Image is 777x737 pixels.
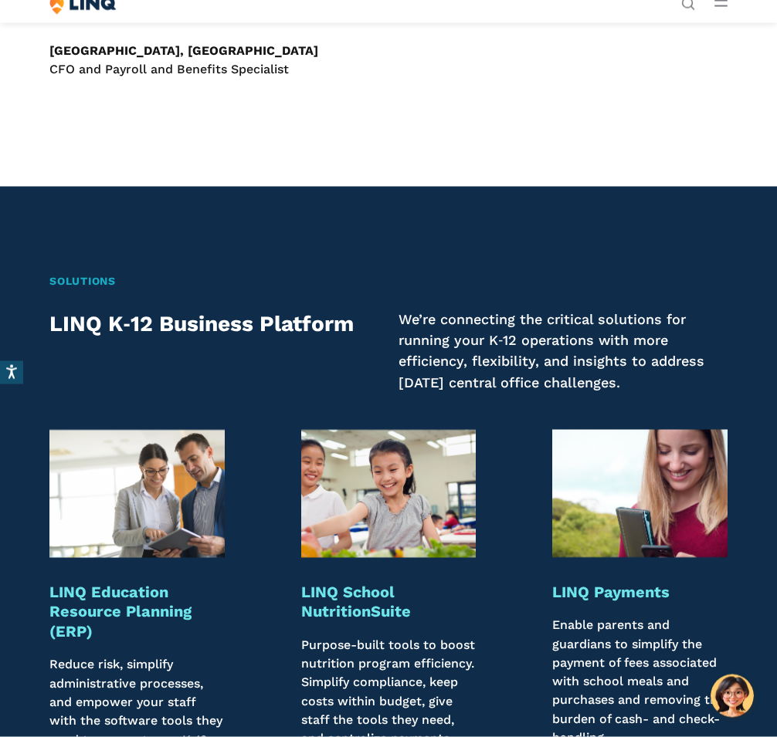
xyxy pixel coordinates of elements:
[49,309,378,340] h2: LINQ K‑12 Business Platform
[552,583,670,601] strong: LINQ Payments
[711,674,754,718] button: Hello, have a question? Let’s chat.
[49,42,727,79] p: CFO and Payroll and Benefits Specialist
[301,583,395,621] strong: LINQ School Nutrition
[399,309,727,393] p: We’re connecting the critical solutions for running your K‑12 operations with more efficiency, fl...
[49,583,225,642] h3: LINQ Education Resource Planning (ERP)
[49,43,318,58] strong: [GEOGRAPHIC_DATA], [GEOGRAPHIC_DATA]
[301,583,477,622] h3: Suite
[49,273,727,289] h2: Solutions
